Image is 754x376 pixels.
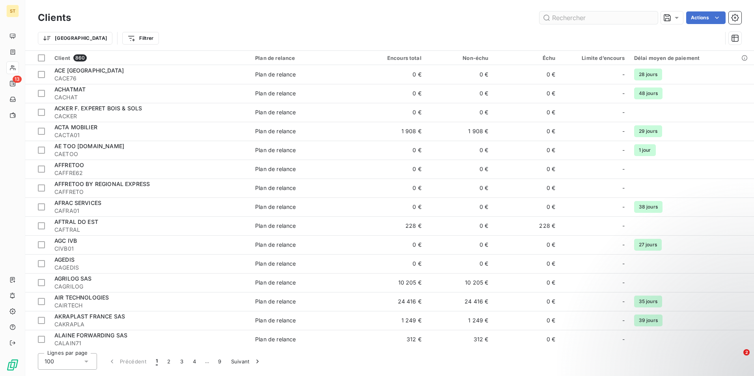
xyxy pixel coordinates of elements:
[255,146,296,154] div: Plan de relance
[359,216,426,235] td: 228 €
[359,292,426,311] td: 24 416 €
[426,103,493,122] td: 0 €
[38,11,71,25] h3: Clients
[45,357,54,365] span: 100
[743,349,750,356] span: 2
[426,160,493,179] td: 0 €
[426,311,493,330] td: 1 249 €
[54,275,92,282] span: AGRILOG SAS
[359,65,426,84] td: 0 €
[493,141,560,160] td: 0 €
[634,87,663,99] span: 48 jours
[255,89,296,97] div: Plan de relance
[54,256,75,263] span: AGEDIS
[359,311,426,330] td: 1 249 €
[426,197,493,216] td: 0 €
[162,353,175,370] button: 2
[54,105,142,112] span: ACKER F. EXPERET BOIS & SOLS
[54,74,246,82] span: CACE76
[54,131,246,139] span: CACTA01
[493,160,560,179] td: 0 €
[54,124,97,130] span: ACTA MOBILIER
[622,184,625,192] span: -
[359,122,426,141] td: 1 908 €
[54,207,246,215] span: CAFRA01
[622,165,625,173] span: -
[727,349,746,368] iframe: Intercom live chat
[255,222,296,230] div: Plan de relance
[255,335,296,343] div: Plan de relance
[255,165,296,173] div: Plan de relance
[686,11,726,24] button: Actions
[622,260,625,268] span: -
[426,84,493,103] td: 0 €
[54,112,246,120] span: CACKER
[255,260,296,268] div: Plan de relance
[54,143,124,149] span: AE TOO [DOMAIN_NAME]
[255,127,296,135] div: Plan de relance
[73,54,87,61] span: 860
[54,264,246,272] span: CAGEDIS
[201,355,213,368] span: …
[255,184,296,192] div: Plan de relance
[359,141,426,160] td: 0 €
[54,181,150,187] span: AFFRETOO BY REGIONAL EXPRESS
[151,353,162,370] button: 1
[255,241,296,249] div: Plan de relance
[213,353,226,370] button: 9
[426,330,493,349] td: 312 €
[54,320,246,328] span: CAKRAPLA
[226,353,266,370] button: Suivant
[359,197,426,216] td: 0 €
[493,330,560,349] td: 0 €
[493,254,560,273] td: 0 €
[359,330,426,349] td: 312 €
[13,76,22,83] span: 13
[255,298,296,305] div: Plan de relance
[6,77,19,90] a: 13
[364,55,422,61] div: Encours total
[54,162,84,168] span: AFFRETOO
[156,357,158,365] span: 1
[359,235,426,254] td: 0 €
[359,273,426,292] td: 10 205 €
[493,235,560,254] td: 0 €
[622,241,625,249] span: -
[622,89,625,97] span: -
[493,179,560,197] td: 0 €
[426,65,493,84] td: 0 €
[255,279,296,287] div: Plan de relance
[54,339,246,347] span: CALAIN71
[359,254,426,273] td: 0 €
[54,93,246,101] span: CACHAT
[622,146,625,154] span: -
[493,273,560,292] td: 0 €
[54,237,77,244] span: AGC IVB
[426,235,493,254] td: 0 €
[54,313,125,320] span: AKRAPLAST FRANCE SAS
[622,203,625,211] span: -
[498,55,555,61] div: Échu
[426,292,493,311] td: 24 416 €
[493,103,560,122] td: 0 €
[622,108,625,116] span: -
[359,103,426,122] td: 0 €
[622,279,625,287] span: -
[54,245,246,253] span: CIVB01
[359,179,426,197] td: 0 €
[54,226,246,234] span: CAFTRAL
[188,353,201,370] button: 4
[426,141,493,160] td: 0 €
[634,55,749,61] div: Délai moyen de paiement
[426,122,493,141] td: 1 908 €
[122,32,159,45] button: Filtrer
[634,125,662,137] span: 29 jours
[493,65,560,84] td: 0 €
[6,5,19,17] div: ST
[426,179,493,197] td: 0 €
[359,84,426,103] td: 0 €
[255,203,296,211] div: Plan de relance
[634,239,662,251] span: 27 jours
[255,55,355,61] div: Plan de relance
[622,127,625,135] span: -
